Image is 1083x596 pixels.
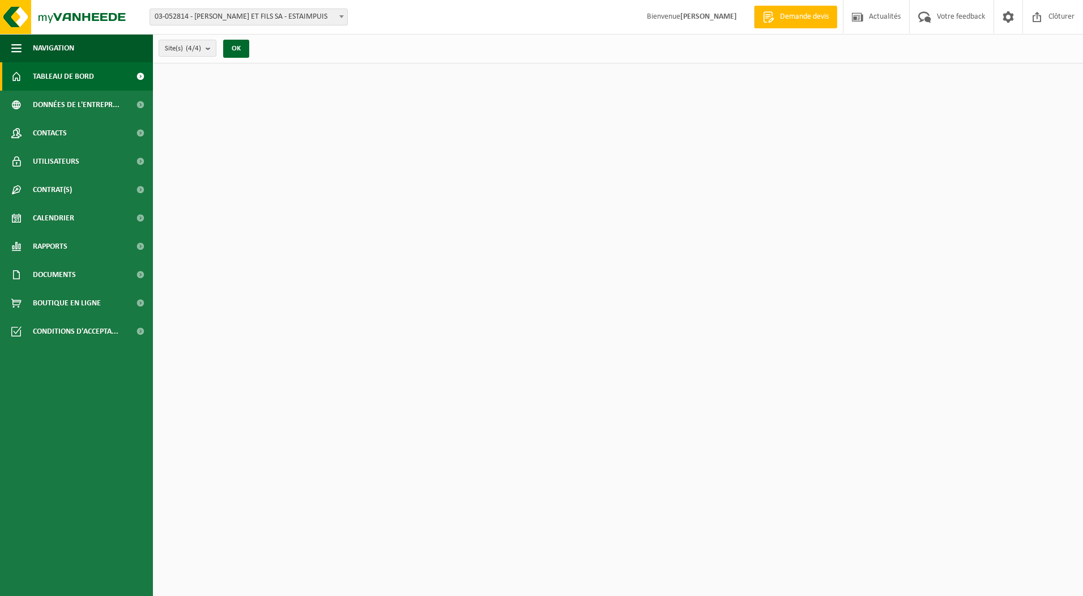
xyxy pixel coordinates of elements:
[33,91,120,119] span: Données de l'entrepr...
[150,9,347,25] span: 03-052814 - REMI TACK ET FILS SA - ESTAIMPUIS
[680,12,737,21] strong: [PERSON_NAME]
[165,40,201,57] span: Site(s)
[186,45,201,52] count: (4/4)
[33,34,74,62] span: Navigation
[223,40,249,58] button: OK
[33,289,101,317] span: Boutique en ligne
[777,11,832,23] span: Demande devis
[33,62,94,91] span: Tableau de bord
[33,147,79,176] span: Utilisateurs
[33,119,67,147] span: Contacts
[754,6,837,28] a: Demande devis
[33,317,118,346] span: Conditions d'accepta...
[150,8,348,25] span: 03-052814 - REMI TACK ET FILS SA - ESTAIMPUIS
[33,176,72,204] span: Contrat(s)
[33,232,67,261] span: Rapports
[159,40,216,57] button: Site(s)(4/4)
[33,204,74,232] span: Calendrier
[33,261,76,289] span: Documents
